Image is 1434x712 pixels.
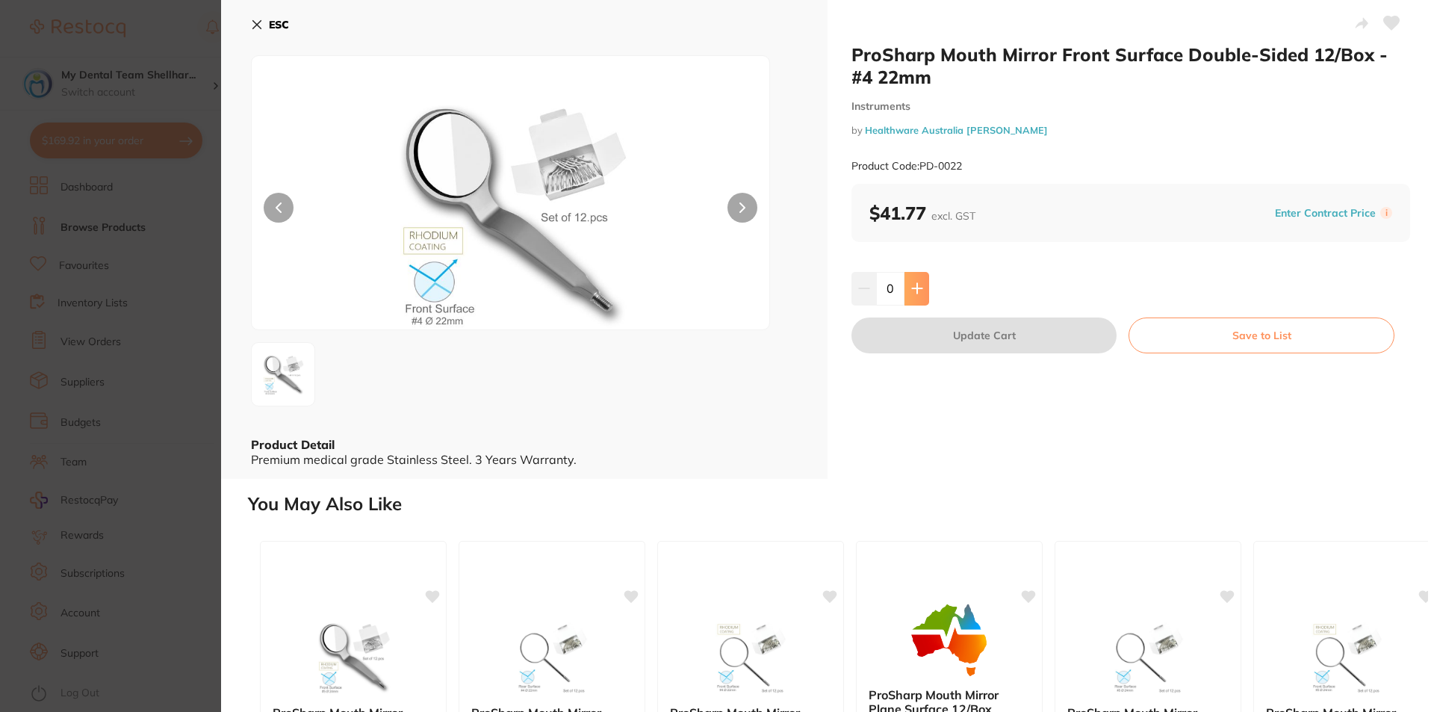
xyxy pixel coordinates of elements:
[851,43,1410,88] h2: ProSharp Mouth Mirror Front Surface Double-Sided 12/Box - #4 22mm
[1298,619,1395,694] img: ProSharp Mouth Mirror Front Surface with Rhodium Coating 12/Box - #5 24mm
[702,619,799,694] img: ProSharp Mouth Mirror Front Surface with Rhodium Coating 12/Box - #4 22mm
[1380,207,1392,219] label: i
[865,124,1048,136] a: Healthware Australia [PERSON_NAME]
[305,619,402,694] img: ProSharp Mouth Mirror Front Surface Double-Sided 12/Box - #5 24mm
[901,601,998,676] img: ProSharp Mouth Mirror Plane Surface 12/Box
[503,619,600,694] img: ProSharp Mouth Mirror Plane Surface 12/Box - #4 22mm
[1270,206,1380,220] button: Enter Contract Price
[851,100,1410,113] small: Instruments
[251,437,335,452] b: Product Detail
[269,18,289,31] b: ESC
[851,160,962,173] small: Product Code: PD-0022
[851,125,1410,136] small: by
[931,209,975,223] span: excl. GST
[251,12,289,37] button: ESC
[1099,619,1196,694] img: ProSharp Mouth Mirror Plane Surface 12/Box - #5 24mm
[256,347,310,401] img: L3BkLTAwMjIuanBn
[356,93,666,329] img: L3BkLTAwMjIuanBn
[851,318,1117,353] button: Update Cart
[1129,318,1394,353] button: Save to List
[248,494,1428,515] h2: You May Also Like
[869,202,975,224] b: $41.77
[251,453,798,466] div: Premium medical grade Stainless Steel. 3 Years Warranty.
